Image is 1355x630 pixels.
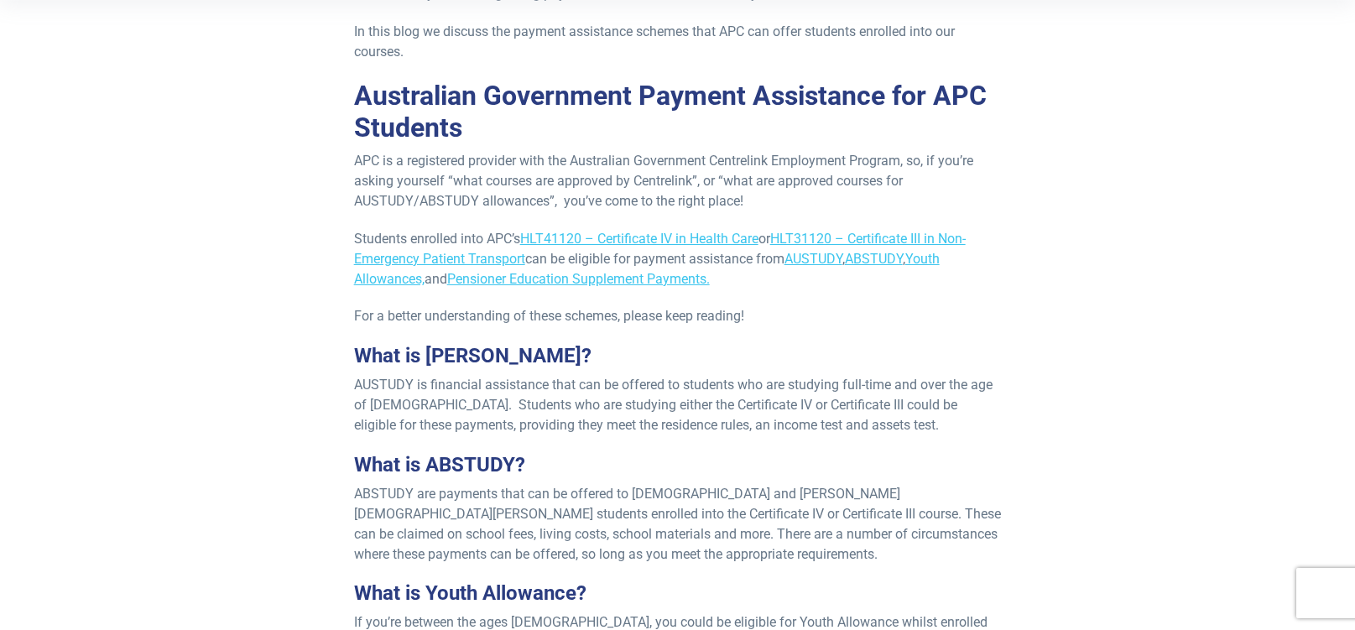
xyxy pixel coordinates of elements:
[784,251,842,267] a: AUSTUDY
[354,229,1002,289] p: Students enrolled into APC’s or can be eligible for payment assistance from , , and
[354,80,1002,144] h2: Australian Government Payment Assistance for APC Students
[354,151,1002,211] p: APC is a registered provider with the Australian Government Centrelink Employment Program, so, if...
[354,375,1002,435] p: AUSTUDY is financial assistance that can be offered to students who are studying full-time and ov...
[354,22,1002,62] p: In this blog we discuss the payment assistance schemes that APC can offer students enrolled into ...
[447,271,710,287] a: Pensioner Education Supplement Payments.
[520,231,758,247] a: HLT41120 – Certificate IV in Health Care
[354,231,966,267] a: HLT31120 – Certificate III in Non-Emergency Patient Transport
[354,344,1002,368] h3: What is [PERSON_NAME]?
[354,453,1002,477] h3: What is ABSTUDY?
[354,251,940,287] a: Youth Allowances,
[354,306,1002,326] p: For a better understanding of these schemes, please keep reading!
[354,581,1002,606] h3: What is Youth Allowance?
[845,251,903,267] a: ABSTUDY
[354,484,1002,565] p: ABSTUDY are payments that can be offered to [DEMOGRAPHIC_DATA] and [PERSON_NAME][DEMOGRAPHIC_DATA...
